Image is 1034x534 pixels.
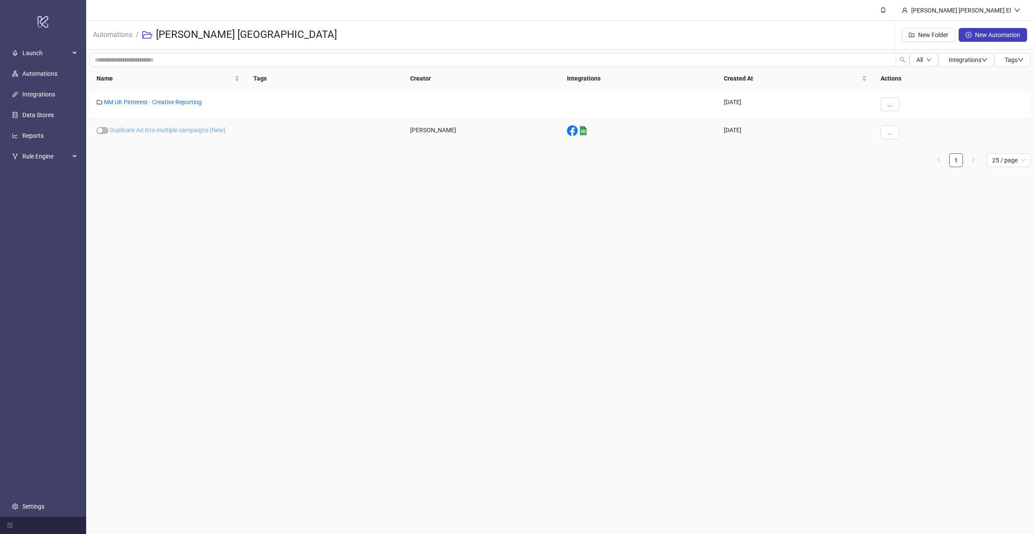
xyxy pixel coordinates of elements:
[902,28,955,42] button: New Folder
[881,125,900,139] button: ...
[909,32,915,38] span: folder-add
[881,97,900,111] button: ...
[22,148,70,165] span: Rule Engine
[900,57,906,63] span: search
[403,67,560,90] th: Creator
[949,153,963,167] li: 1
[403,118,560,146] div: [PERSON_NAME]
[22,112,54,119] a: Data Stores
[908,6,1014,15] div: [PERSON_NAME] [PERSON_NAME] El
[936,157,941,162] span: left
[12,50,18,56] span: rocket
[1014,7,1020,13] span: down
[22,45,70,62] span: Launch
[950,154,962,167] a: 1
[22,503,44,510] a: Settings
[717,90,874,118] div: [DATE]
[966,153,980,167] button: right
[142,30,153,40] span: folder-open
[987,153,1031,167] div: Page Size
[1018,57,1024,63] span: down
[909,53,938,67] button: Alldown
[22,91,55,98] a: Integrations
[938,53,994,67] button: Integrationsdown
[888,101,893,108] span: ...
[7,522,13,528] span: menu-fold
[992,154,1025,167] span: 25 / page
[90,67,246,90] th: Name
[22,71,57,78] a: Automations
[717,67,874,90] th: Created At
[971,157,976,162] span: right
[110,127,225,133] a: Duplicate Ad into multiple campaigns [New]
[156,28,337,42] h3: [PERSON_NAME] [GEOGRAPHIC_DATA]
[994,53,1031,67] button: Tagsdown
[1005,56,1024,63] span: Tags
[888,129,893,136] span: ...
[136,21,139,49] li: /
[104,99,202,106] a: NM UK Pinterest - Creative Reporting
[880,7,886,13] span: bell
[949,56,987,63] span: Integrations
[560,67,717,90] th: Integrations
[918,31,948,38] span: New Folder
[717,118,874,146] div: [DATE]
[97,74,233,83] span: Name
[981,57,987,63] span: down
[12,154,18,160] span: fork
[959,28,1027,42] button: New Automation
[246,67,403,90] th: Tags
[932,153,946,167] button: left
[975,31,1020,38] span: New Automation
[91,29,134,39] a: Automations
[932,153,946,167] li: Previous Page
[902,7,908,13] span: user
[724,74,860,83] span: Created At
[926,57,931,62] span: down
[97,99,103,105] span: folder
[874,67,1031,90] th: Actions
[22,133,44,140] a: Reports
[965,32,972,38] span: plus-circle
[966,153,980,167] li: Next Page
[916,56,923,63] span: All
